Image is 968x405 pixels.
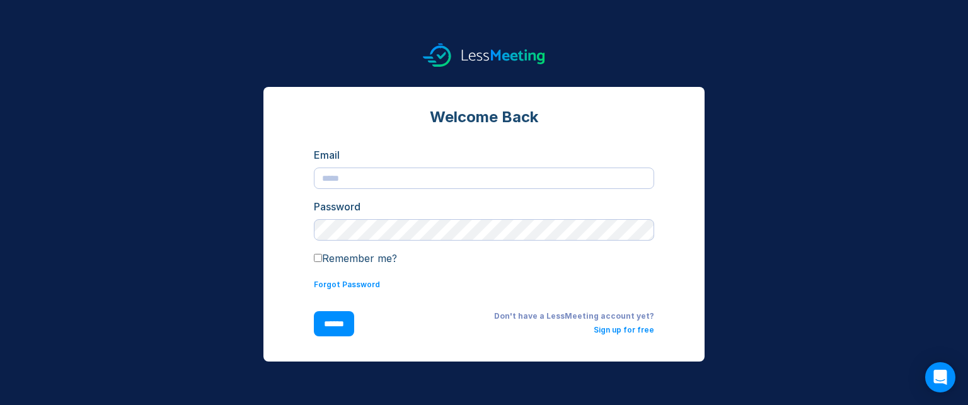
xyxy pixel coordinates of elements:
div: Open Intercom Messenger [925,362,955,392]
a: Sign up for free [594,325,654,334]
label: Remember me? [314,252,397,265]
img: logo.svg [423,43,545,67]
div: Welcome Back [314,107,654,127]
input: Remember me? [314,254,322,262]
div: Email [314,147,654,163]
div: Password [314,199,654,214]
a: Forgot Password [314,280,380,289]
div: Don't have a LessMeeting account yet? [374,311,654,321]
